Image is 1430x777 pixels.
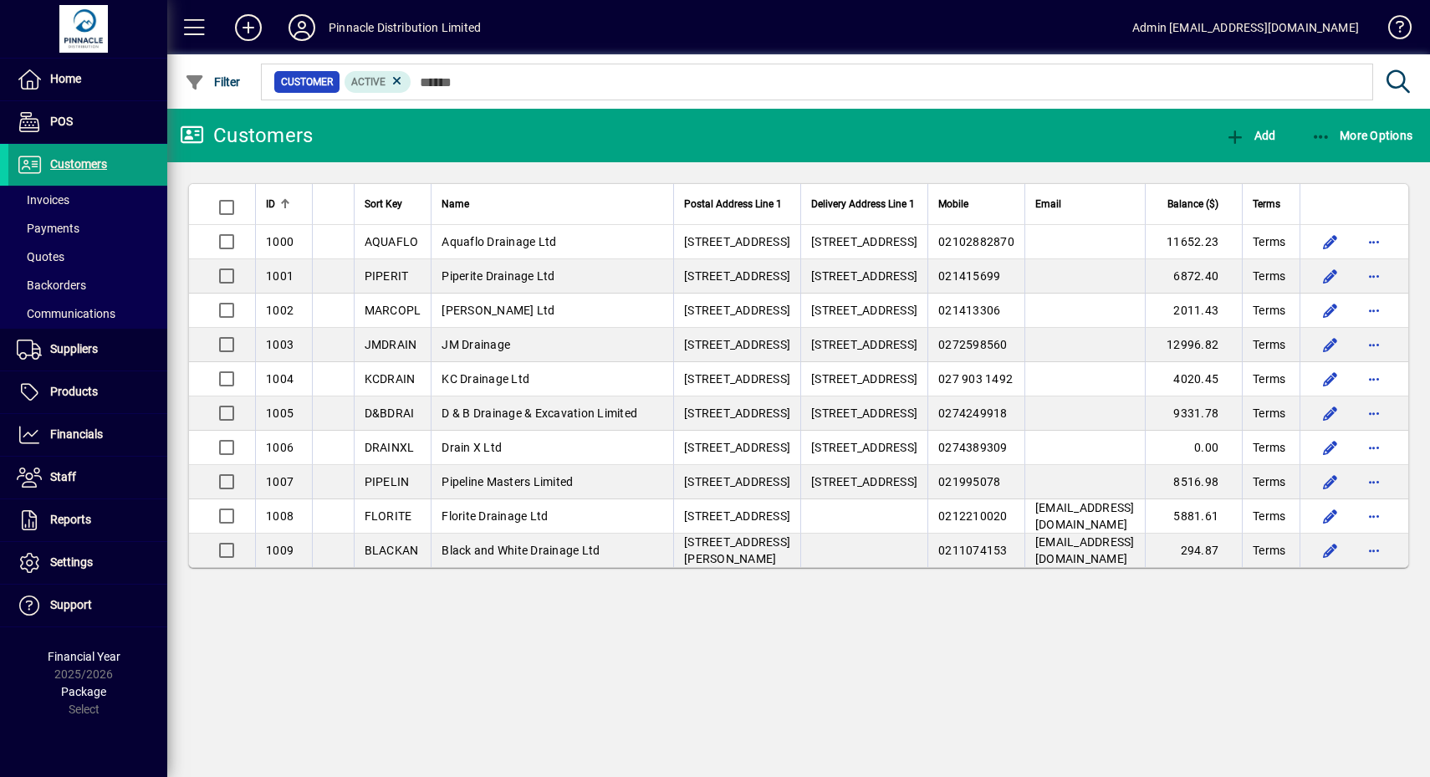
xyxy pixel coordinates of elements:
[684,475,790,488] span: [STREET_ADDRESS]
[222,13,275,43] button: Add
[365,406,415,420] span: D&BDRAI
[365,338,417,351] span: JMDRAIN
[50,513,91,526] span: Reports
[50,72,81,85] span: Home
[684,235,790,248] span: [STREET_ADDRESS]
[1221,120,1279,151] button: Add
[266,235,294,248] span: 1000
[811,195,915,213] span: Delivery Address Line 1
[442,475,573,488] span: Pipeline Masters Limited
[811,235,917,248] span: [STREET_ADDRESS]
[938,441,1008,454] span: 0274389309
[180,122,313,149] div: Customers
[1145,534,1243,567] td: 294.87
[8,585,167,626] a: Support
[8,414,167,456] a: Financials
[938,269,1000,283] span: 021415699
[1317,297,1344,324] button: Edit
[266,509,294,523] span: 1008
[684,535,790,565] span: [STREET_ADDRESS][PERSON_NAME]
[1253,268,1285,284] span: Terms
[1145,362,1243,396] td: 4020.45
[266,372,294,386] span: 1004
[442,372,529,386] span: KC Drainage Ltd
[8,186,167,214] a: Invoices
[811,406,917,420] span: [STREET_ADDRESS]
[345,71,411,93] mat-chip: Activation Status: Active
[1167,195,1218,213] span: Balance ($)
[266,544,294,557] span: 1009
[684,269,790,283] span: [STREET_ADDRESS]
[1317,228,1344,255] button: Edit
[1361,331,1387,358] button: More options
[442,195,663,213] div: Name
[1145,294,1243,328] td: 2011.43
[811,269,917,283] span: [STREET_ADDRESS]
[684,338,790,351] span: [STREET_ADDRESS]
[1253,233,1285,250] span: Terms
[1145,259,1243,294] td: 6872.40
[8,542,167,584] a: Settings
[50,115,73,128] span: POS
[181,67,245,97] button: Filter
[1253,508,1285,524] span: Terms
[811,338,917,351] span: [STREET_ADDRESS]
[1035,501,1135,531] span: [EMAIL_ADDRESS][DOMAIN_NAME]
[938,406,1008,420] span: 0274249918
[1253,542,1285,559] span: Terms
[1307,120,1417,151] button: More Options
[1145,499,1243,534] td: 5881.61
[1253,371,1285,387] span: Terms
[1035,195,1135,213] div: Email
[442,304,554,317] span: [PERSON_NAME] Ltd
[17,279,86,292] span: Backorders
[442,269,554,283] span: Piperite Drainage Ltd
[365,544,419,557] span: BLACKAN
[8,271,167,299] a: Backorders
[684,372,790,386] span: [STREET_ADDRESS]
[266,304,294,317] span: 1002
[17,222,79,235] span: Payments
[1361,263,1387,289] button: More options
[442,235,556,248] span: Aquaflo Drainage Ltd
[365,269,409,283] span: PIPERIT
[266,441,294,454] span: 1006
[684,406,790,420] span: [STREET_ADDRESS]
[266,195,302,213] div: ID
[329,14,481,41] div: Pinnacle Distribution Limited
[365,372,416,386] span: KCDRAIN
[275,13,329,43] button: Profile
[1317,503,1344,529] button: Edit
[938,235,1014,248] span: 02102882870
[365,235,419,248] span: AQUAFLO
[1145,328,1243,362] td: 12996.82
[365,475,410,488] span: PIPELIN
[1156,195,1234,213] div: Balance ($)
[48,650,120,663] span: Financial Year
[1035,535,1135,565] span: [EMAIL_ADDRESS][DOMAIN_NAME]
[1317,468,1344,495] button: Edit
[1361,365,1387,392] button: More options
[8,457,167,498] a: Staff
[1253,302,1285,319] span: Terms
[684,509,790,523] span: [STREET_ADDRESS]
[442,544,600,557] span: Black and White Drainage Ltd
[1361,537,1387,564] button: More options
[811,475,917,488] span: [STREET_ADDRESS]
[8,329,167,371] a: Suppliers
[266,338,294,351] span: 1003
[266,269,294,283] span: 1001
[1225,129,1275,142] span: Add
[1145,225,1243,259] td: 11652.23
[1361,503,1387,529] button: More options
[1361,297,1387,324] button: More options
[811,441,917,454] span: [STREET_ADDRESS]
[1317,400,1344,427] button: Edit
[281,74,333,90] span: Customer
[1317,365,1344,392] button: Edit
[50,555,93,569] span: Settings
[684,304,790,317] span: [STREET_ADDRESS]
[17,193,69,207] span: Invoices
[811,304,917,317] span: [STREET_ADDRESS]
[17,307,115,320] span: Communications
